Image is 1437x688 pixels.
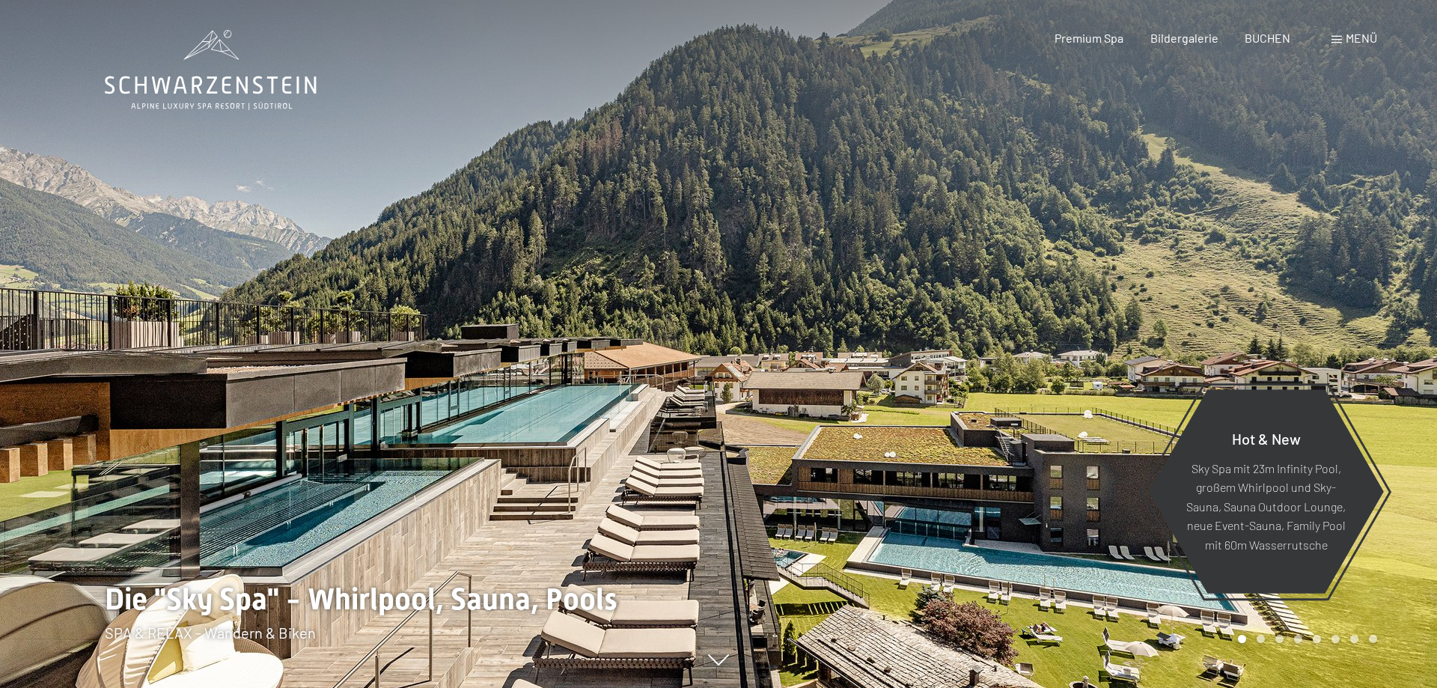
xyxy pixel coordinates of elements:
a: Bildergalerie [1150,31,1218,45]
div: Carousel Page 5 [1313,635,1321,643]
span: Menü [1346,31,1377,45]
div: Carousel Page 2 [1257,635,1265,643]
p: Sky Spa mit 23m Infinity Pool, großem Whirlpool und Sky-Sauna, Sauna Outdoor Lounge, neue Event-S... [1185,458,1347,554]
div: Carousel Pagination [1233,635,1377,643]
div: Carousel Page 4 [1294,635,1302,643]
div: Carousel Page 7 [1350,635,1358,643]
a: Premium Spa [1055,31,1123,45]
span: Hot & New [1232,429,1301,447]
div: Carousel Page 8 [1369,635,1377,643]
div: Carousel Page 3 [1275,635,1284,643]
div: Carousel Page 1 (Current Slide) [1238,635,1246,643]
div: Carousel Page 6 [1331,635,1340,643]
a: Hot & New Sky Spa mit 23m Infinity Pool, großem Whirlpool und Sky-Sauna, Sauna Outdoor Lounge, ne... [1147,389,1385,594]
a: BUCHEN [1245,31,1290,45]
